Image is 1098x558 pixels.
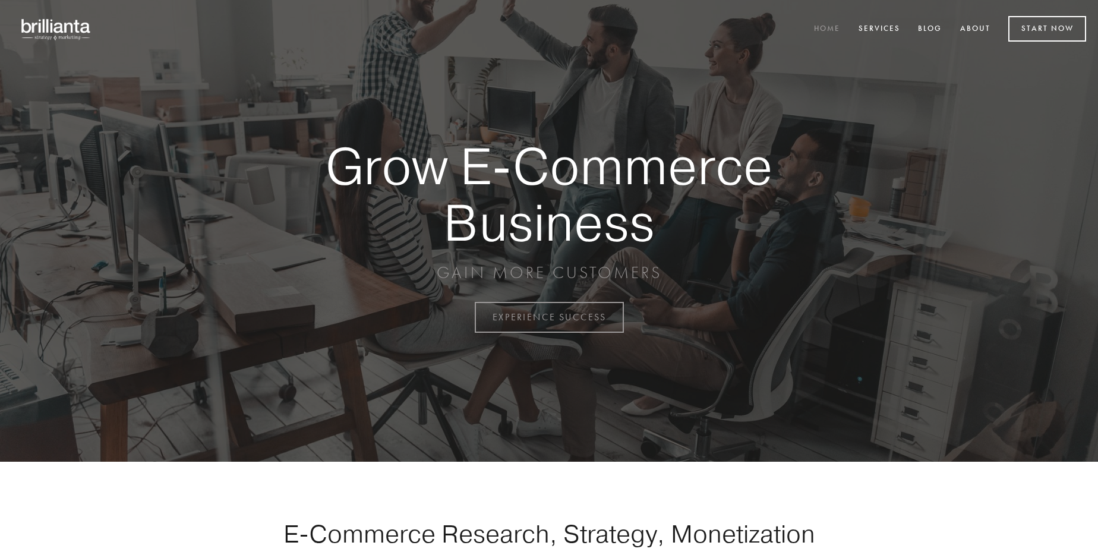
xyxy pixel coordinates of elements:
a: Blog [910,20,949,39]
a: Services [851,20,908,39]
h1: E-Commerce Research, Strategy, Monetization [246,519,852,548]
a: About [952,20,998,39]
a: Home [806,20,848,39]
p: GAIN MORE CUSTOMERS [284,262,814,283]
a: EXPERIENCE SUCCESS [475,302,624,333]
img: brillianta - research, strategy, marketing [12,12,101,46]
strong: Grow E-Commerce Business [284,138,814,250]
a: Start Now [1008,16,1086,42]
